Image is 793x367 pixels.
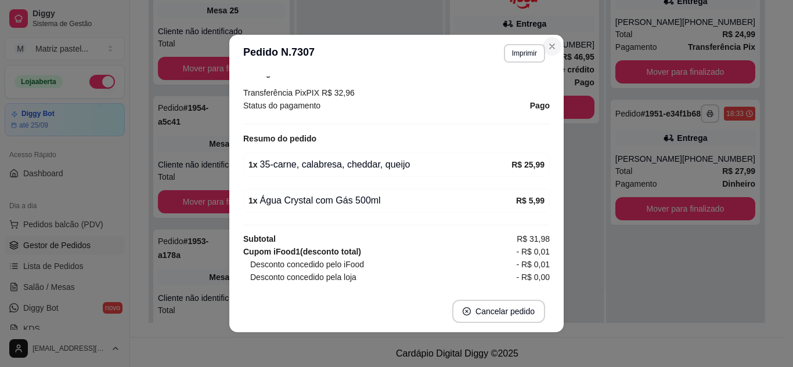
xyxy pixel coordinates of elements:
[543,37,561,56] button: Close
[248,194,516,208] div: Água Crystal com Gás 500ml
[516,245,550,258] span: - R$ 0,01
[511,160,545,169] strong: R$ 25,99
[248,196,258,205] strong: 1 x
[243,134,316,143] strong: Resumo do pedido
[243,234,276,244] strong: Subtotal
[504,44,545,63] button: Imprimir
[243,44,315,63] h3: Pedido N. 7307
[319,88,355,97] span: R$ 32,96
[516,271,550,284] span: - R$ 0,00
[517,232,550,245] span: R$ 31,98
[516,258,550,271] span: - R$ 0,01
[530,101,550,110] strong: Pago
[243,88,319,97] span: Transferência Pix PIX
[250,284,283,296] span: Incentivo
[516,284,550,296] span: - R$ 0,00
[250,271,356,284] span: Desconto concedido pela loja
[243,99,320,112] span: Status do pagamento
[248,160,258,169] strong: 1 x
[243,247,361,256] strong: Cupom iFood 1 (desconto total)
[463,307,471,315] span: close-circle
[248,158,511,172] div: 35-carne, calabresa, cheddar, queijo
[250,258,364,271] span: Desconto concedido pelo iFood
[516,196,545,205] strong: R$ 5,99
[452,300,545,323] button: close-circleCancelar pedido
